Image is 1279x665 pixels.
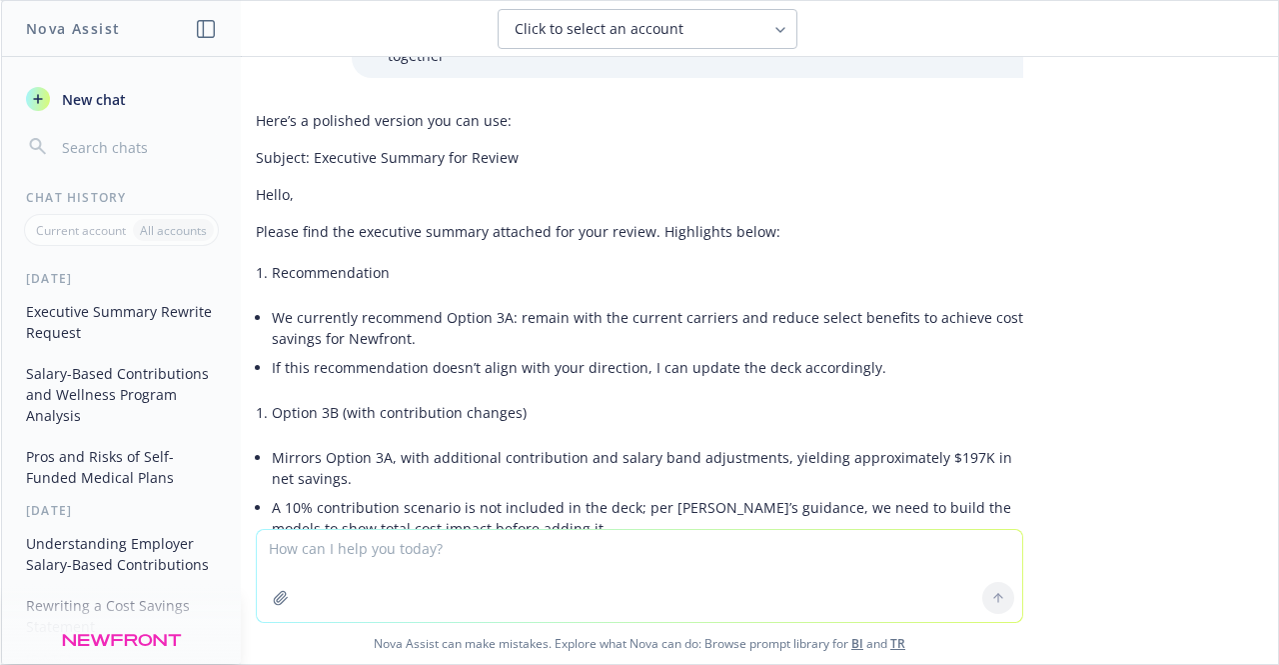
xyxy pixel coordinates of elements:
button: New chat [18,81,225,117]
p: Hello, [256,184,1023,205]
li: Option 3B (with contribution changes) [272,398,1023,427]
li: Recommendation [272,258,1023,287]
span: Click to select an account [515,19,683,39]
p: All accounts [140,222,207,239]
p: Here’s a polished version you can use: [256,110,1023,131]
li: A 10% contribution scenario is not included in the deck; per [PERSON_NAME]’s guidance, we need to... [272,493,1023,543]
button: Executive Summary Rewrite Request [18,295,225,349]
a: TR [890,635,905,652]
li: If this recommendation doesn’t align with your direction, I can update the deck accordingly. [272,353,1023,382]
p: Subject: Executive Summary for Review [256,147,1023,168]
button: Salary-Based Contributions and Wellness Program Analysis [18,357,225,432]
input: Search chats [58,133,217,161]
span: Nova Assist can make mistakes. Explore what Nova can do: Browse prompt library for and [9,623,1270,664]
div: [DATE] [2,270,241,287]
li: Mirrors Option 3A, with additional contribution and salary band adjustments, yielding approximate... [272,443,1023,493]
button: Click to select an account [498,9,797,49]
button: Rewriting a Cost Savings Statement [18,589,225,643]
span: New chat [58,89,126,110]
div: Chat History [2,189,241,206]
li: We currently recommend Option 3A: remain with the current carriers and reduce select benefits to ... [272,303,1023,353]
button: Understanding Employer Salary-Based Contributions [18,527,225,581]
button: Pros and Risks of Self-Funded Medical Plans [18,440,225,494]
p: Current account [36,222,126,239]
a: BI [851,635,863,652]
p: Please find the executive summary attached for your review. Highlights below: [256,221,1023,242]
h1: Nova Assist [26,18,120,39]
div: [DATE] [2,502,241,519]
